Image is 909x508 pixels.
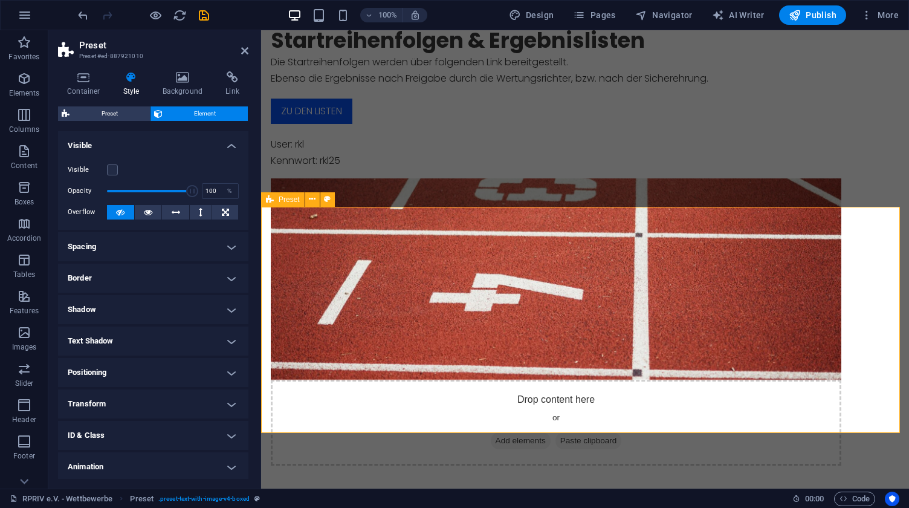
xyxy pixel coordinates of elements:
span: Add elements [230,402,290,419]
button: undo [76,8,90,22]
h4: Visible [58,131,248,153]
button: Usercentrics [885,492,899,506]
h4: ID & Class [58,421,248,450]
button: Code [834,492,875,506]
p: Header [12,415,36,425]
span: Paste clipboard [294,402,361,419]
button: reload [172,8,187,22]
div: Design (Ctrl+Alt+Y) [504,5,559,25]
p: Favorites [8,52,39,62]
h4: Link [216,71,248,97]
button: 100% [360,8,403,22]
button: Preset [58,106,150,121]
button: Click here to leave preview mode and continue editing [148,8,163,22]
label: Overflow [68,205,107,220]
p: Boxes [15,197,34,207]
span: Navigator [635,9,693,21]
span: Pages [573,9,615,21]
p: Elements [9,88,40,98]
p: Columns [9,125,39,134]
button: Design [504,5,559,25]
h2: Preset [79,40,248,51]
p: Content [11,161,37,171]
label: Visible [68,163,107,177]
h4: Text Shadow [58,327,248,356]
label: Opacity [68,187,107,194]
button: More [856,5,904,25]
h4: Border [58,264,248,293]
button: Publish [779,5,846,25]
p: Features [10,306,39,316]
h4: Positioning [58,358,248,387]
span: 00 00 [805,492,824,506]
h4: Spacing [58,232,248,261]
span: More [861,9,899,21]
h4: Style [114,71,154,97]
i: On resize automatically adjust zoom level to fit chosen device. [410,10,421,21]
p: Accordion [7,233,41,243]
i: Reload page [173,8,187,22]
p: Images [12,342,37,352]
p: Footer [13,451,35,461]
div: Drop content here [10,350,580,435]
h4: Background [154,71,217,97]
span: Preset [73,106,146,121]
span: Code [839,492,870,506]
button: Element [150,106,248,121]
span: Publish [789,9,836,21]
span: AI Writer [712,9,765,21]
nav: breadcrumb [130,492,260,506]
h6: 100% [378,8,398,22]
p: Tables [13,270,35,279]
span: Preset [279,196,300,203]
i: This element is a customizable preset [254,495,260,502]
div: % [221,184,238,198]
h6: Session time [792,492,824,506]
button: AI Writer [707,5,769,25]
button: Navigator [630,5,697,25]
span: : [814,494,815,503]
i: Save (Ctrl+S) [197,8,211,22]
button: save [196,8,211,22]
span: . preset-text-with-image-v4-boxed [158,492,250,506]
h4: Animation [58,452,248,481]
span: Design [509,9,554,21]
i: Undo: Define viewports on which this element should be visible. (Ctrl+Z) [76,8,90,22]
a: Click to cancel selection. Double-click to open Pages [10,492,112,506]
h4: Container [58,71,114,97]
span: Click to select. Double-click to edit [130,492,154,506]
button: Pages [568,5,620,25]
p: Slider [15,379,34,388]
h4: Transform [58,389,248,418]
h4: Shadow [58,295,248,324]
h3: Preset #ed-887921010 [79,51,224,62]
span: Element [166,106,245,121]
